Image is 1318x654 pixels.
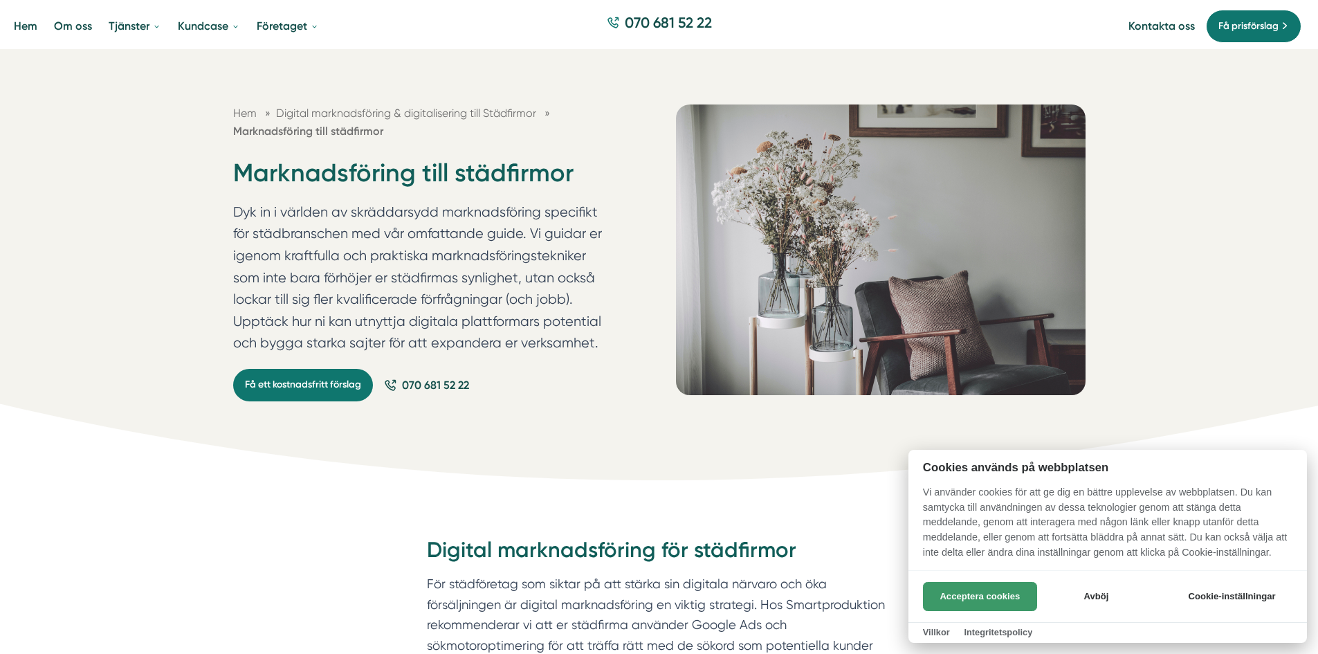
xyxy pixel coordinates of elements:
button: Acceptera cookies [923,582,1037,611]
p: Vi använder cookies för att ge dig en bättre upplevelse av webbplatsen. Du kan samtycka till anvä... [908,485,1307,570]
button: Avböj [1041,582,1151,611]
a: Integritetspolicy [964,627,1032,637]
a: Villkor [923,627,950,637]
button: Cookie-inställningar [1171,582,1292,611]
h2: Cookies används på webbplatsen [908,461,1307,474]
